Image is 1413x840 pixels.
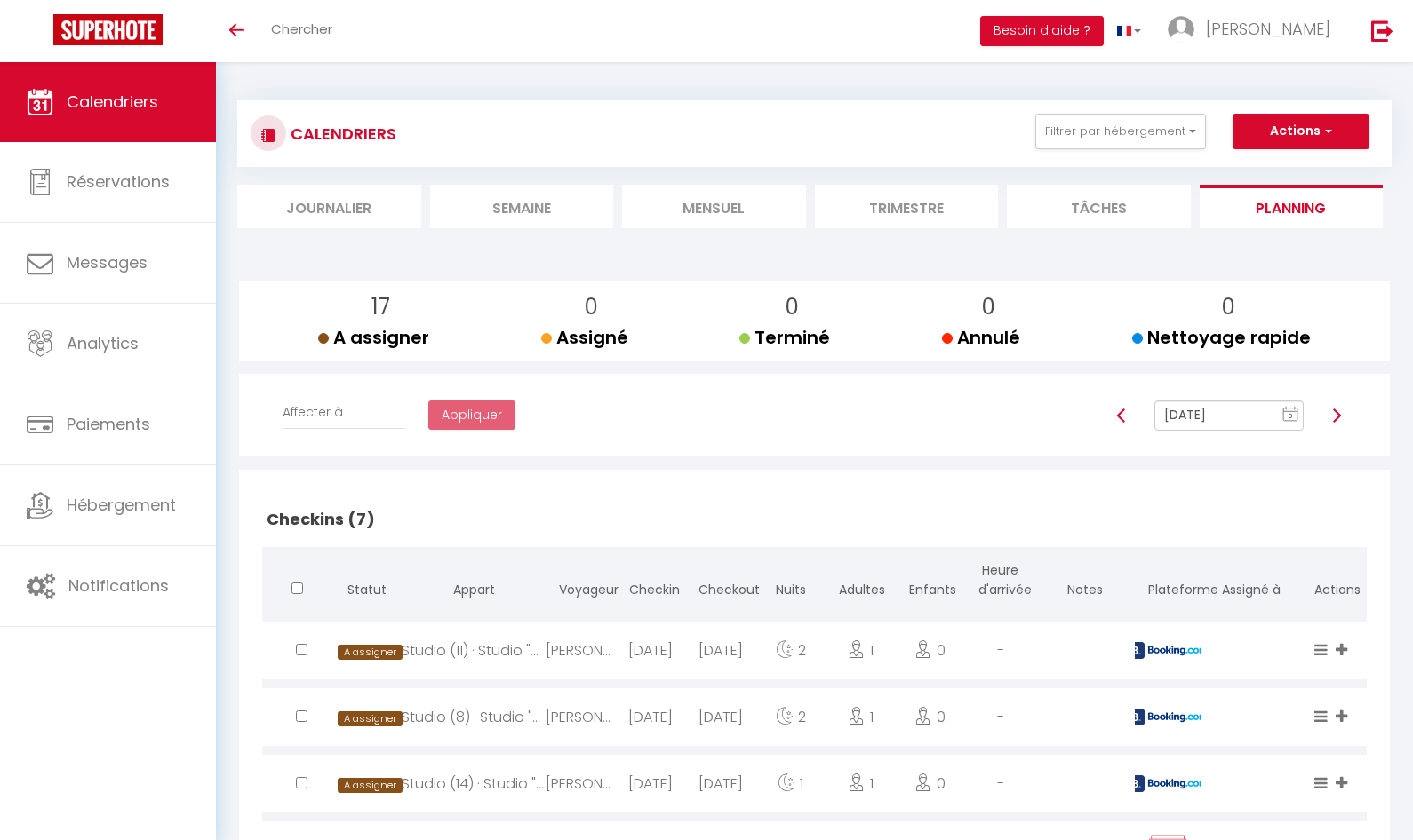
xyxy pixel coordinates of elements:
button: Appliquer [428,400,515,431]
div: 2 [755,622,826,679]
th: Checkin [616,547,686,617]
div: Studio (14) · Studio "Les Goélands" [402,755,546,812]
p: 0 [956,290,1020,324]
input: Select Date [1154,400,1304,431]
th: Adultes [826,547,896,617]
div: [DATE] [685,622,755,679]
button: Filtrer par hébergement [1035,114,1206,149]
div: 1 [755,755,826,812]
img: logout [1371,20,1393,42]
span: Assigné [541,325,628,350]
th: Nuits [755,547,826,617]
div: [DATE] [616,622,686,679]
div: [DATE] [616,755,686,812]
p: 0 [1146,290,1311,324]
li: Planning [1200,185,1384,228]
li: Journalier [237,185,421,228]
div: 1 [826,622,896,679]
div: [DATE] [685,755,755,812]
button: Actions [1233,114,1369,149]
div: [DATE] [685,688,755,746]
div: 2 [755,688,826,746]
span: Terminé [739,325,830,350]
th: Enfants [896,547,966,617]
li: Trimestre [815,185,999,228]
h2: Checkins (7) [262,492,1367,547]
li: Tâches [1007,185,1191,228]
span: Notifications [68,575,169,597]
li: Mensuel [622,185,806,228]
img: booking2.png [1128,775,1208,792]
div: [DATE] [616,688,686,746]
th: Assigné à [1201,547,1301,617]
div: 1 [826,755,896,812]
img: arrow-left3.svg [1114,408,1129,423]
span: Nettoyage rapide [1132,325,1311,350]
img: booking2.png [1128,709,1208,725]
span: Messages [67,251,148,273]
th: Actions [1301,547,1368,617]
button: Besoin d'aide ? [980,16,1104,46]
p: 0 [555,290,628,324]
span: A assigner [338,778,402,793]
p: 17 [332,290,429,324]
p: 0 [754,290,830,324]
span: A assigner [338,711,402,726]
div: Studio (8) · Studio "Splendeur du Havre" [402,688,546,746]
div: [PERSON_NAME] [546,755,616,812]
th: Plateforme [1135,547,1201,617]
div: - [965,688,1035,746]
div: 0 [896,755,966,812]
div: [PERSON_NAME] [546,622,616,679]
span: Statut [347,581,387,598]
span: A assigner [338,645,402,660]
span: Hébergement [67,494,176,516]
div: 1 [826,688,896,746]
span: Paiements [67,413,150,435]
th: Voyageur [546,547,616,617]
text: 9 [1288,412,1292,420]
th: Notes [1035,547,1135,617]
span: Analytics [67,332,139,354]
img: Super Booking [53,14,163,45]
span: Réservations [67,170,170,193]
img: arrow-right3.svg [1329,408,1344,423]
div: 0 [896,622,966,679]
li: Semaine [430,185,614,228]
span: Annulé [942,325,1020,350]
div: Studio (11) · Studio "Coquillage" [402,622,546,679]
img: booking2.png [1128,642,1208,659]
span: [PERSON_NAME] [1206,18,1330,40]
div: - [965,622,1035,679]
span: Appart [453,581,495,598]
span: Calendriers [67,91,158,113]
div: 0 [896,688,966,746]
div: [PERSON_NAME] [546,688,616,746]
span: Chercher [271,20,332,38]
h3: CALENDRIERS [286,114,396,154]
span: A assigner [318,325,429,350]
img: ... [1168,16,1194,43]
div: - [965,755,1035,812]
th: Heure d'arrivée [965,547,1035,617]
th: Checkout [685,547,755,617]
